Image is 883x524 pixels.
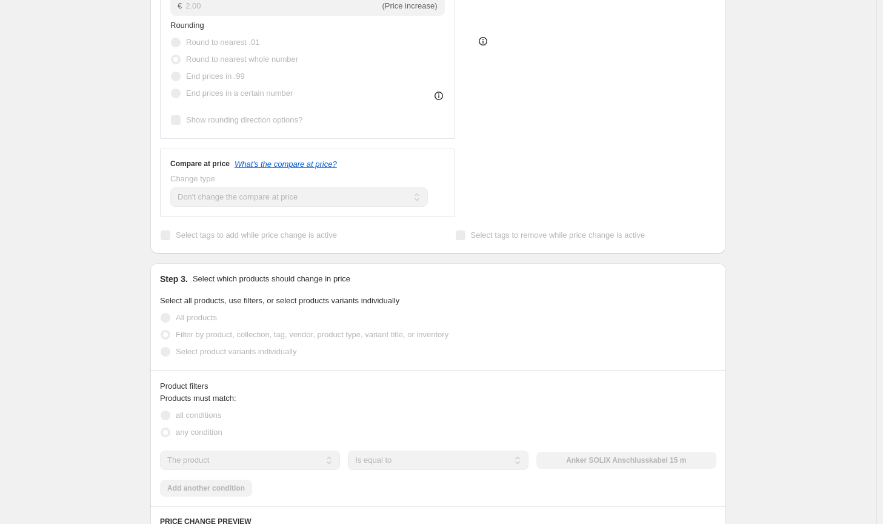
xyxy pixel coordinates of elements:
span: Products must match: [160,394,236,403]
span: € [178,1,182,10]
span: Rounding [170,21,204,30]
span: Show rounding direction options? [186,115,302,124]
span: Select all products, use filters, or select products variants individually [160,296,399,305]
button: What's the compare at price? [235,160,337,169]
span: all conditions [176,411,221,420]
span: Round to nearest whole number [186,55,298,64]
span: End prices in .99 [186,72,245,81]
span: All products [176,313,217,322]
h2: Step 3. [160,273,188,285]
div: Product filters [160,380,716,392]
span: Change type [170,174,215,183]
h3: Compare at price [170,159,230,169]
span: any condition [176,428,222,437]
span: End prices in a certain number [186,89,293,98]
p: Select which products should change in price [193,273,350,285]
span: (Price increase) [382,1,438,10]
span: Select tags to remove while price change is active [471,230,645,240]
span: Select tags to add while price change is active [176,230,337,240]
span: Select product variants individually [176,347,296,356]
span: Round to nearest .01 [186,38,259,47]
span: Filter by product, collection, tag, vendor, product type, variant title, or inventory [176,330,448,339]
